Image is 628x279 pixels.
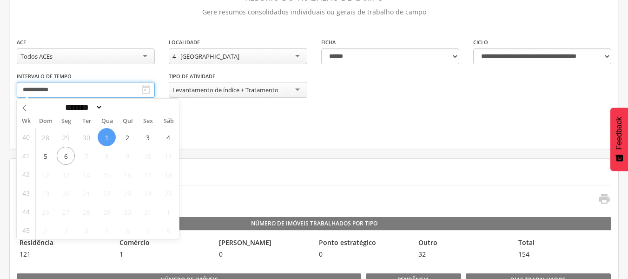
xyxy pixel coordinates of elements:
[159,184,177,202] span: Outubro 25, 2025
[36,203,54,221] span: Outubro 26, 2025
[77,184,95,202] span: Outubro 21, 2025
[139,147,157,165] span: Outubro 10, 2025
[22,147,30,165] span: 41
[117,238,212,249] legend: Comércio
[36,221,54,239] span: Novembro 2, 2025
[118,203,136,221] span: Outubro 30, 2025
[139,203,157,221] span: Outubro 31, 2025
[98,184,116,202] span: Outubro 22, 2025
[22,165,30,184] span: 42
[57,147,75,165] span: Outubro 6, 2025
[139,128,157,146] span: Outubro 3, 2025
[316,238,411,249] legend: Ponto estratégico
[316,250,411,259] span: 0
[169,73,215,80] label: Tipo de Atividade
[159,165,177,184] span: Outubro 18, 2025
[172,52,239,61] div: 4 - [GEOGRAPHIC_DATA]
[36,165,54,184] span: Outubro 12, 2025
[36,147,54,165] span: Outubro 5, 2025
[610,108,628,171] button: Feedback - Mostrar pesquisa
[98,147,116,165] span: Outubro 8, 2025
[22,184,30,202] span: 43
[615,117,623,150] span: Feedback
[118,165,136,184] span: Outubro 16, 2025
[76,118,97,124] span: Ter
[598,192,611,205] i: 
[35,118,56,124] span: Dom
[98,165,116,184] span: Outubro 15, 2025
[216,250,311,259] span: 0
[22,221,30,239] span: 45
[159,128,177,146] span: Outubro 4, 2025
[97,118,117,124] span: Qua
[159,203,177,221] span: Novembro 1, 2025
[139,221,157,239] span: Novembro 7, 2025
[169,39,200,46] label: Localidade
[416,250,511,259] span: 32
[57,203,75,221] span: Outubro 27, 2025
[416,238,511,249] legend: Outro
[77,203,95,221] span: Outubro 28, 2025
[56,118,76,124] span: Seg
[592,192,611,208] a: 
[516,238,611,249] legend: Total
[159,221,177,239] span: Novembro 8, 2025
[98,203,116,221] span: Outubro 29, 2025
[57,165,75,184] span: Outubro 13, 2025
[118,128,136,146] span: Outubro 2, 2025
[17,238,112,249] legend: Residência
[57,128,75,146] span: Setembro 29, 2025
[57,184,75,202] span: Outubro 20, 2025
[473,39,488,46] label: Ciclo
[36,184,54,202] span: Outubro 19, 2025
[118,221,136,239] span: Novembro 6, 2025
[139,165,157,184] span: Outubro 17, 2025
[118,118,138,124] span: Qui
[77,128,95,146] span: Setembro 30, 2025
[103,102,133,112] input: Year
[22,203,30,221] span: 44
[118,184,136,202] span: Outubro 23, 2025
[17,217,611,230] legend: Número de Imóveis Trabalhados por Tipo
[22,128,30,146] span: 40
[159,147,177,165] span: Outubro 11, 2025
[98,221,116,239] span: Novembro 5, 2025
[139,184,157,202] span: Outubro 24, 2025
[17,250,112,259] span: 121
[117,250,212,259] span: 1
[516,250,611,259] span: 154
[17,6,611,19] p: Gere resumos consolidados individuais ou gerais de trabalho de campo
[159,118,179,124] span: Sáb
[98,128,116,146] span: Outubro 1, 2025
[216,238,311,249] legend: [PERSON_NAME]
[17,115,35,128] span: Wk
[17,73,72,80] label: Intervalo de Tempo
[118,147,136,165] span: Outubro 9, 2025
[77,221,95,239] span: Novembro 4, 2025
[138,118,159,124] span: Sex
[17,39,26,46] label: ACE
[77,165,95,184] span: Outubro 14, 2025
[172,86,278,94] div: Levantamento de índice + Tratamento
[140,84,152,95] i: 
[321,39,336,46] label: Ficha
[77,147,95,165] span: Outubro 7, 2025
[62,102,103,112] select: Month
[57,221,75,239] span: Novembro 3, 2025
[36,128,54,146] span: Setembro 28, 2025
[20,52,53,61] div: Todos ACEs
